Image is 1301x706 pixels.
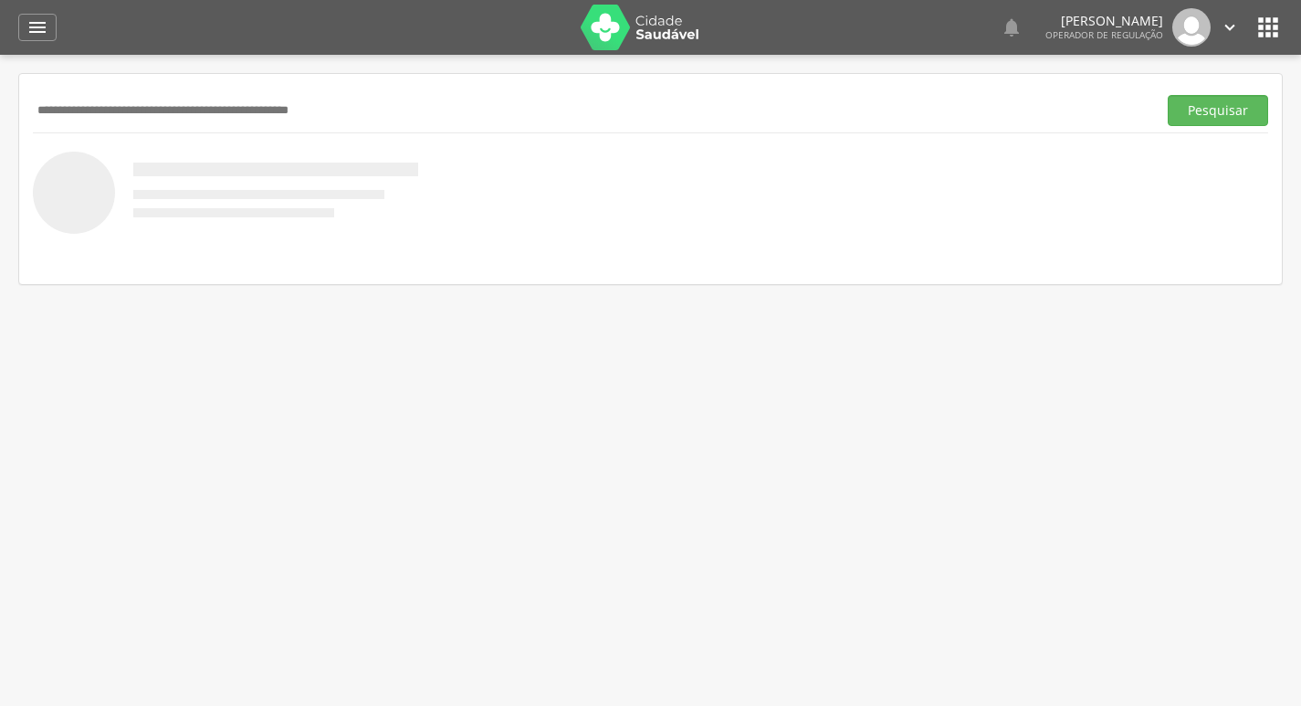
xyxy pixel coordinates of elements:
[26,16,48,38] i: 
[1001,16,1023,38] i: 
[1168,95,1268,126] button: Pesquisar
[1220,17,1240,37] i: 
[1220,8,1240,47] a: 
[1045,15,1163,27] p: [PERSON_NAME]
[18,14,57,41] a: 
[1045,28,1163,41] span: Operador de regulação
[1254,13,1283,42] i: 
[1001,8,1023,47] a: 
